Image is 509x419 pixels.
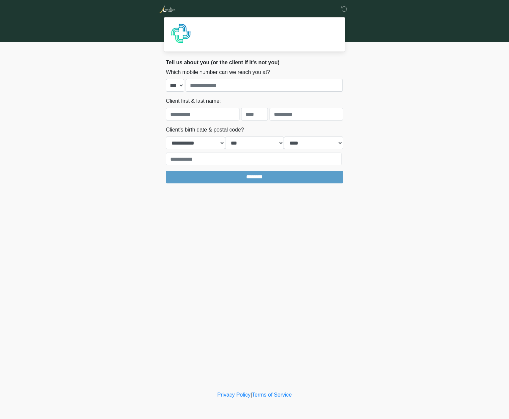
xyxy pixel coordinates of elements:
[217,392,251,398] a: Privacy Policy
[166,59,343,66] h2: Tell us about you (or the client if it's not you)
[166,97,221,105] label: Client first & last name:
[171,23,191,44] img: Agent Avatar
[252,392,292,398] a: Terms of Service
[166,126,244,134] label: Client's birth date & postal code?
[250,392,252,398] a: |
[159,5,176,13] img: Aurelion Med Spa Logo
[166,68,270,76] label: Which mobile number can we reach you at?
